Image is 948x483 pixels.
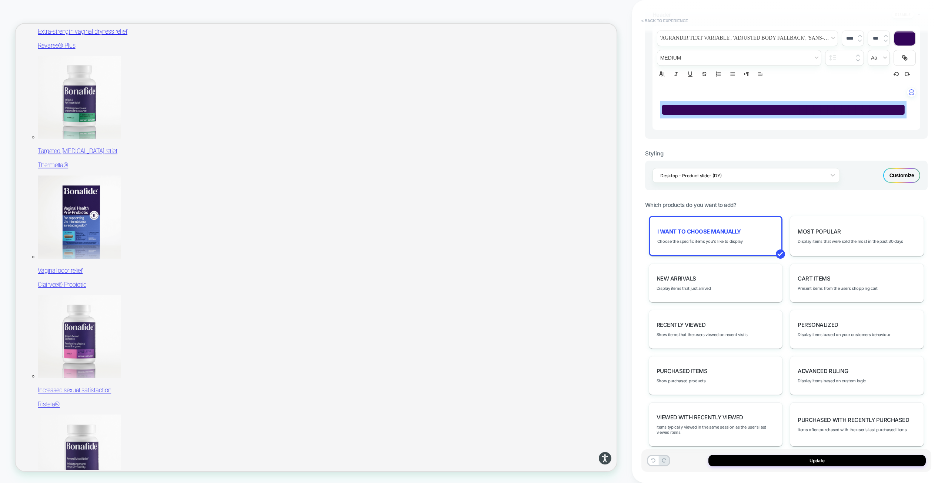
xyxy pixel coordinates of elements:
img: edit with ai [909,89,914,95]
span: transform [868,50,889,66]
span: Display items that just arrived [657,286,711,291]
button: Italic [671,70,681,78]
span: Show purchased products [657,378,706,383]
button: Bullet list [727,70,738,78]
img: up [856,54,860,57]
span: Items typically viewed in the same session as the user's last viewed items [657,425,775,435]
span: Cart Items [798,275,830,282]
span: Recently Viewed [657,321,706,328]
span: font [657,31,838,46]
img: up [884,34,888,37]
span: Display items that were sold the most in the past 30 days [798,239,903,244]
p: Targeted [MEDICAL_DATA] relief [30,165,802,175]
span: New Arrivals [657,275,696,282]
span: Which products do you want to add? [645,201,737,208]
span: Display items based on custom logic [798,378,866,383]
img: Clairvee Probiotic [30,202,141,313]
span: Most Popular [798,228,841,235]
button: Underline [685,70,695,78]
button: Strike [699,70,710,78]
span: Purchased with Recently Purchased [798,416,909,423]
img: down [856,59,860,62]
span: Show items that the users viewed on recent visits [657,332,748,337]
button: Update [708,455,926,466]
p: Vaginal odor relief [30,324,802,335]
button: < Back to experience [638,15,692,27]
a: Thermella Targeted [MEDICAL_DATA] relief Thermella® [30,43,802,194]
img: up [858,34,862,37]
p: Clairvee® Probiotic [30,343,802,354]
img: down [858,39,862,42]
span: Present items from the users shopping cart [798,286,878,291]
button: Right to Left [741,70,752,78]
span: Align [755,70,766,78]
p: Revaree® Plus [30,24,802,35]
div: Styling [645,150,928,157]
p: Thermella® [30,184,802,194]
img: Thermella [30,43,141,154]
span: Viewed with Recently Viewed [657,414,743,421]
span: fontWeight [657,50,821,66]
a: Clairvee Probiotic Vaginal odor relief Clairvee® Probiotic [30,202,802,354]
span: I want to choose manually [657,228,741,235]
img: line height [829,55,836,61]
span: Advanced Ruling [798,368,848,375]
span: personalized [798,321,838,328]
button: Ordered list [713,70,724,78]
img: down [884,39,888,42]
span: - [918,11,920,18]
img: Ristela [30,362,141,473]
span: Header [652,11,671,18]
span: Display items based on your customers behaviour [798,332,890,337]
span: Items often purchased with the user's last purchased items [798,427,907,432]
p: Extra-strength vaginal dryness relief [30,6,802,16]
span: Choose the specific items you'd like to display [657,239,743,244]
span: Purchased Items [657,368,708,375]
